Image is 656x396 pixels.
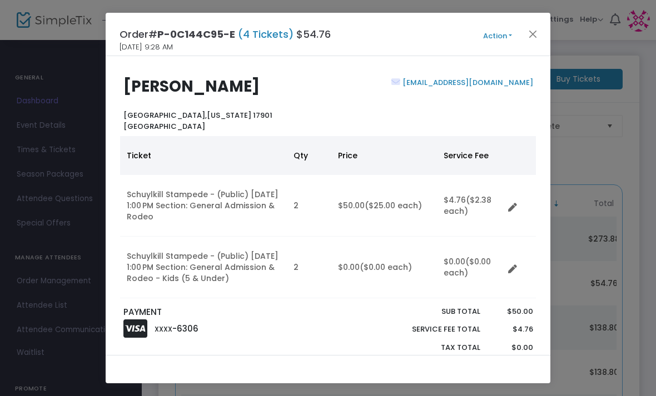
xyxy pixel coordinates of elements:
[123,110,207,121] span: [GEOGRAPHIC_DATA],
[526,27,540,41] button: Close
[437,175,504,237] td: $4.76
[360,262,412,273] span: ($0.00 each)
[437,136,504,175] th: Service Fee
[491,342,533,353] p: $0.00
[400,77,533,88] a: [EMAIL_ADDRESS][DOMAIN_NAME]
[287,136,331,175] th: Qty
[120,136,536,298] div: Data table
[120,175,287,237] td: Schuylkill Stampede - (Public) [DATE] 1:00 PM Section: General Admission & Rodeo
[120,27,331,42] h4: Order# $54.76
[155,324,172,334] span: XXXX
[437,237,504,298] td: $0.00
[120,42,173,53] span: [DATE] 9:28 AM
[491,306,533,317] p: $50.00
[123,76,260,97] b: [PERSON_NAME]
[123,306,323,319] p: PAYMENT
[287,175,331,237] td: 2
[120,136,287,175] th: Ticket
[444,194,491,217] span: ($2.38 each)
[157,27,235,41] span: P-0C144C95-E
[123,110,272,132] b: [US_STATE] 17901 [GEOGRAPHIC_DATA]
[365,200,422,211] span: ($25.00 each)
[120,237,287,298] td: Schuylkill Stampede - (Public) [DATE] 1:00 PM Section: General Admission & Rodeo - Kids (5 & Under)
[331,237,437,298] td: $0.00
[331,136,437,175] th: Price
[444,256,491,278] span: ($0.00 each)
[491,324,533,335] p: $4.76
[386,306,480,317] p: Sub total
[172,323,198,334] span: -6306
[386,324,480,335] p: Service Fee Total
[386,342,480,353] p: Tax Total
[287,237,331,298] td: 2
[464,30,531,42] button: Action
[331,175,437,237] td: $50.00
[235,27,296,41] span: (4 Tickets)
